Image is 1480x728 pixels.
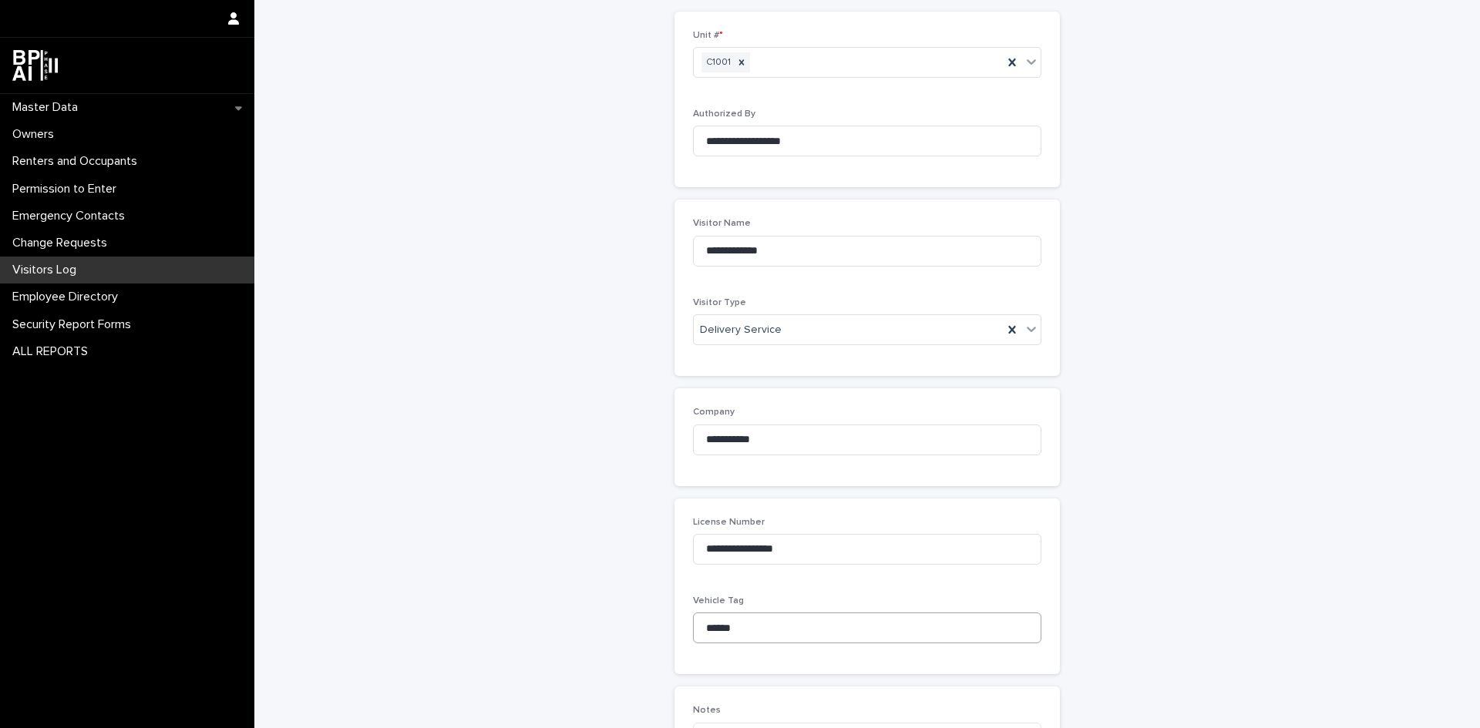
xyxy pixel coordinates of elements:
p: Emergency Contacts [6,209,137,223]
p: Permission to Enter [6,182,129,196]
span: Notes [693,706,721,715]
span: Company [693,408,735,417]
p: Security Report Forms [6,317,143,332]
p: Master Data [6,100,90,115]
span: Visitor Name [693,219,751,228]
p: Owners [6,127,66,142]
span: License Number [693,518,765,527]
span: Unit # [693,31,723,40]
p: Renters and Occupants [6,154,150,169]
div: C1001 [701,52,733,73]
p: Change Requests [6,236,119,250]
img: dwgmcNfxSF6WIOOXiGgu [12,50,58,81]
p: ALL REPORTS [6,344,100,359]
p: Visitors Log [6,263,89,277]
span: Delivery Service [700,322,782,338]
span: Vehicle Tag [693,596,744,606]
span: Visitor Type [693,298,746,307]
p: Employee Directory [6,290,130,304]
span: Authorized By [693,109,755,119]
